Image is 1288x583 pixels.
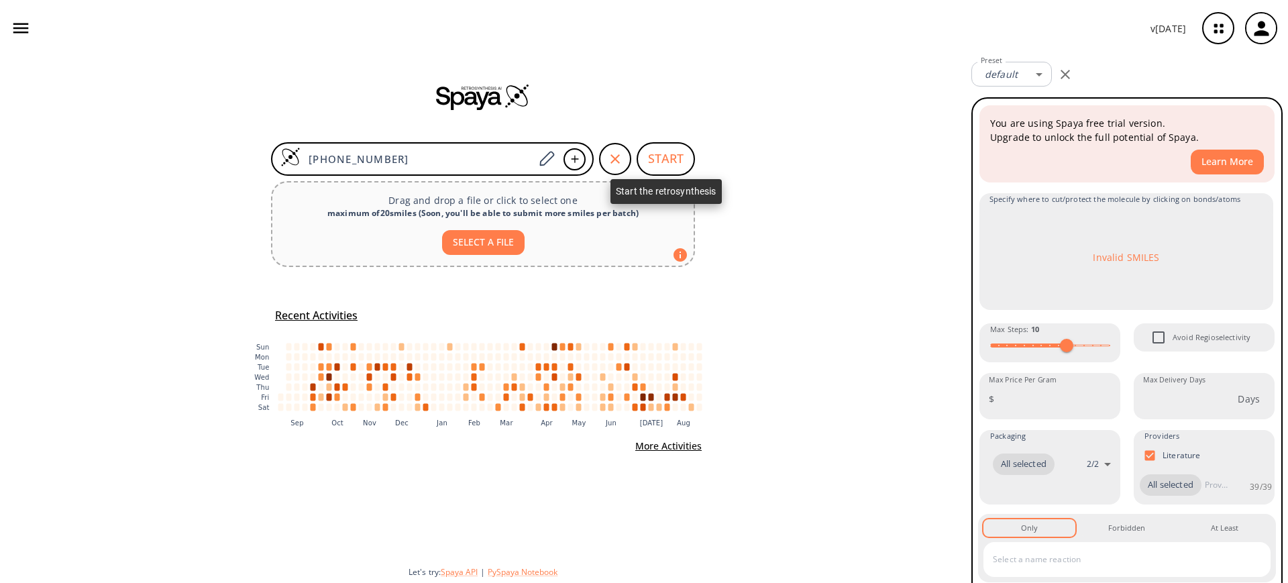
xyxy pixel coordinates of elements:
[1081,519,1173,537] button: Forbidden
[1021,522,1038,534] div: Only
[280,147,301,167] img: Logo Spaya
[1173,331,1250,343] span: Avoid Regioselectivity
[1238,392,1260,406] p: Days
[610,179,722,204] div: Start the retrosynthesis
[290,419,690,426] g: x-axis tick label
[637,142,695,176] button: START
[256,343,269,351] text: Sun
[1093,250,1159,264] p: Invalid SMILES
[572,419,586,426] text: May
[1140,478,1201,492] span: All selected
[1163,449,1201,461] p: Literature
[395,419,409,426] text: Dec
[541,419,553,426] text: Apr
[1144,323,1173,352] span: Avoid Regioselectivity
[283,193,683,207] p: Drag and drop a file or click to select one
[331,419,343,426] text: Oct
[488,566,557,578] button: PySpaya Notebook
[254,343,269,411] g: y-axis tick label
[630,434,707,459] button: More Activities
[261,394,269,401] text: Fri
[1191,150,1264,174] button: Learn More
[409,566,961,578] div: Let's try:
[256,384,269,391] text: Thu
[278,343,702,411] g: cell
[1031,324,1039,334] strong: 10
[1087,458,1099,470] p: 2 / 2
[1150,21,1186,36] p: v [DATE]
[441,566,478,578] button: Spaya API
[257,364,270,371] text: Tue
[993,458,1055,471] span: All selected
[983,519,1075,537] button: Only
[640,419,663,426] text: [DATE]
[270,305,363,327] button: Recent Activities
[989,193,1263,205] span: Specify where to cut/protect the molecule by clicking on bonds/atoms
[255,354,270,361] text: Mon
[363,419,376,426] text: Nov
[442,230,525,255] button: SELECT A FILE
[290,419,303,426] text: Sep
[500,419,513,426] text: Mar
[1108,522,1145,534] div: Forbidden
[478,566,488,578] span: |
[1179,519,1271,537] button: At Least
[677,419,690,426] text: Aug
[1143,375,1205,385] label: Max Delivery Days
[1144,430,1179,442] span: Providers
[283,207,683,219] div: maximum of 20 smiles ( Soon, you'll be able to submit more smiles per batch )
[990,116,1264,144] p: You are using Spaya free trial version. Upgrade to unlock the full potential of Spaya.
[990,430,1026,442] span: Packaging
[990,323,1039,335] span: Max Steps :
[258,404,270,411] text: Sat
[605,419,616,426] text: Jun
[989,549,1244,570] input: Select a name reaction
[275,309,358,323] h5: Recent Activities
[1250,481,1272,492] p: 39 / 39
[436,419,447,426] text: Jan
[1211,522,1238,534] div: At Least
[468,419,480,426] text: Feb
[981,56,1002,66] label: Preset
[301,152,534,166] input: Enter SMILES
[254,374,269,381] text: Wed
[989,392,994,406] p: $
[989,375,1057,385] label: Max Price Per Gram
[1201,474,1231,496] input: Provider name
[436,83,530,110] img: Spaya logo
[985,68,1018,81] em: default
